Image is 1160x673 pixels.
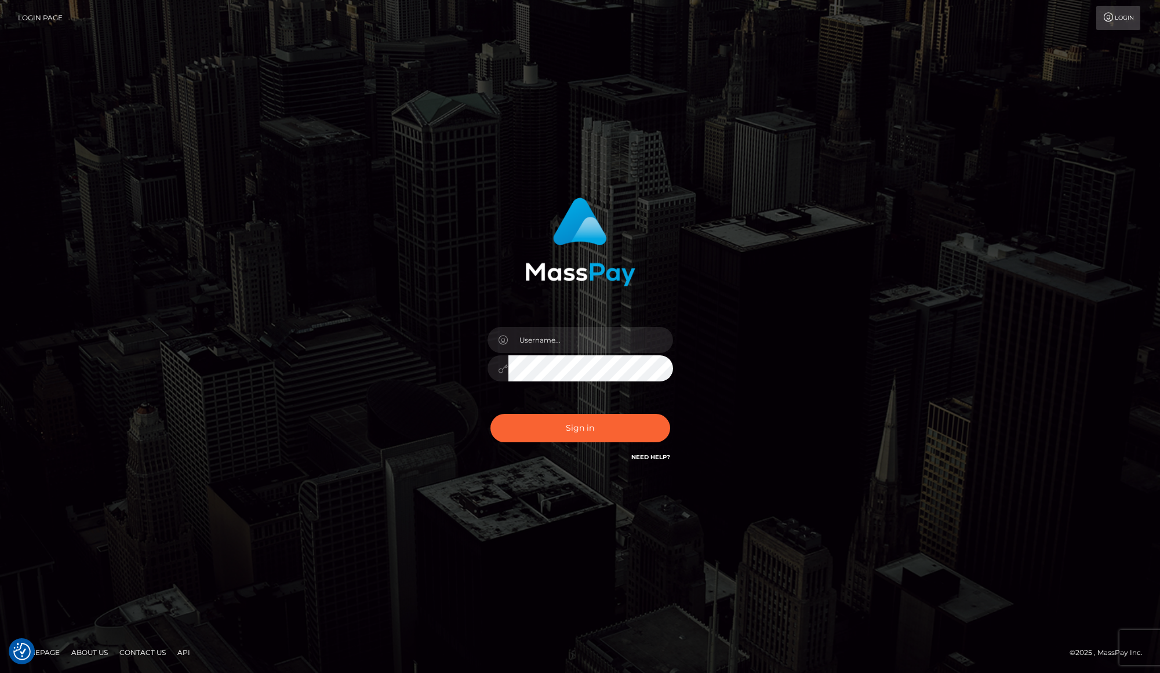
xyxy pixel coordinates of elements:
div: © 2025 , MassPay Inc. [1070,646,1151,659]
a: API [173,643,195,661]
a: Login [1096,6,1140,30]
a: Contact Us [115,643,170,661]
input: Username... [508,327,673,353]
img: Revisit consent button [13,643,31,660]
button: Consent Preferences [13,643,31,660]
a: About Us [67,643,112,661]
img: MassPay Login [525,198,635,286]
a: Need Help? [631,453,670,461]
a: Login Page [18,6,63,30]
button: Sign in [490,414,670,442]
a: Homepage [13,643,64,661]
